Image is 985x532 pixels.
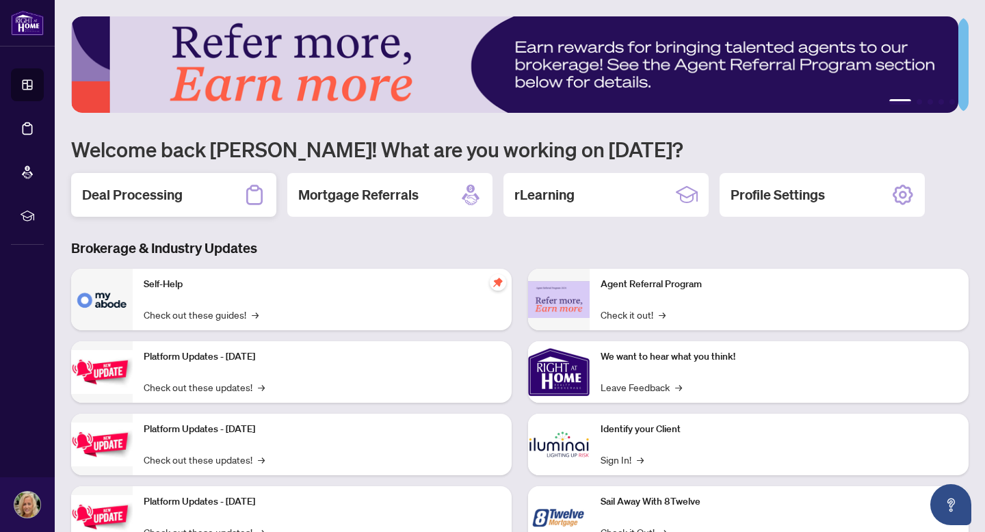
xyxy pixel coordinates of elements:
[258,380,265,395] span: →
[144,277,501,292] p: Self-Help
[928,99,933,105] button: 3
[252,307,259,322] span: →
[11,10,44,36] img: logo
[601,380,682,395] a: Leave Feedback→
[601,349,958,364] p: We want to hear what you think!
[144,452,265,467] a: Check out these updates!→
[144,380,265,395] a: Check out these updates!→
[917,99,922,105] button: 2
[601,494,958,509] p: Sail Away With 8Twelve
[144,349,501,364] p: Platform Updates - [DATE]
[601,422,958,437] p: Identify your Client
[601,307,666,322] a: Check it out!→
[528,414,590,475] img: Identify your Client
[528,341,590,403] img: We want to hear what you think!
[675,380,682,395] span: →
[637,452,644,467] span: →
[144,494,501,509] p: Platform Updates - [DATE]
[71,423,133,466] img: Platform Updates - July 8, 2025
[82,185,183,204] h2: Deal Processing
[71,269,133,330] img: Self-Help
[601,452,644,467] a: Sign In!→
[144,422,501,437] p: Platform Updates - [DATE]
[71,239,969,258] h3: Brokerage & Industry Updates
[731,185,825,204] h2: Profile Settings
[514,185,575,204] h2: rLearning
[71,16,958,113] img: Slide 0
[144,307,259,322] a: Check out these guides!→
[659,307,666,322] span: →
[490,274,506,291] span: pushpin
[258,452,265,467] span: →
[889,99,911,105] button: 1
[14,492,40,518] img: Profile Icon
[71,350,133,393] img: Platform Updates - July 21, 2025
[930,484,971,525] button: Open asap
[298,185,419,204] h2: Mortgage Referrals
[938,99,944,105] button: 4
[528,281,590,319] img: Agent Referral Program
[601,277,958,292] p: Agent Referral Program
[949,99,955,105] button: 5
[71,136,969,162] h1: Welcome back [PERSON_NAME]! What are you working on [DATE]?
